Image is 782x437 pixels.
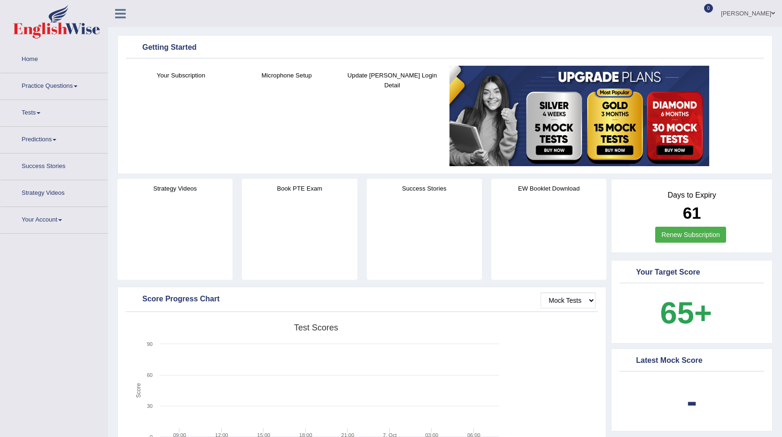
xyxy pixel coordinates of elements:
a: Your Account [0,207,108,230]
div: Your Target Score [622,266,762,280]
h4: EW Booklet Download [491,184,606,193]
span: 0 [704,4,713,13]
tspan: Test scores [294,323,338,332]
a: Predictions [0,127,108,150]
h4: Your Subscription [133,70,229,80]
tspan: Score [135,383,142,398]
a: Tests [0,100,108,123]
text: 30 [147,403,153,409]
div: Latest Mock Score [622,354,762,368]
b: 65+ [660,296,712,330]
h4: Update [PERSON_NAME] Login Detail [344,70,441,90]
h4: Strategy Videos [117,184,232,193]
a: Home [0,46,108,70]
b: - [687,384,697,418]
a: Renew Subscription [655,227,726,243]
img: small5.jpg [449,66,709,166]
a: Success Stories [0,153,108,177]
h4: Days to Expiry [622,191,762,199]
div: Score Progress Chart [128,292,596,307]
a: Practice Questions [0,73,108,97]
a: Strategy Videos [0,180,108,204]
text: 90 [147,341,153,347]
div: Getting Started [128,41,762,55]
h4: Book PTE Exam [242,184,357,193]
text: 60 [147,372,153,378]
h4: Success Stories [367,184,482,193]
h4: Microphone Setup [239,70,335,80]
b: 61 [683,204,701,222]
